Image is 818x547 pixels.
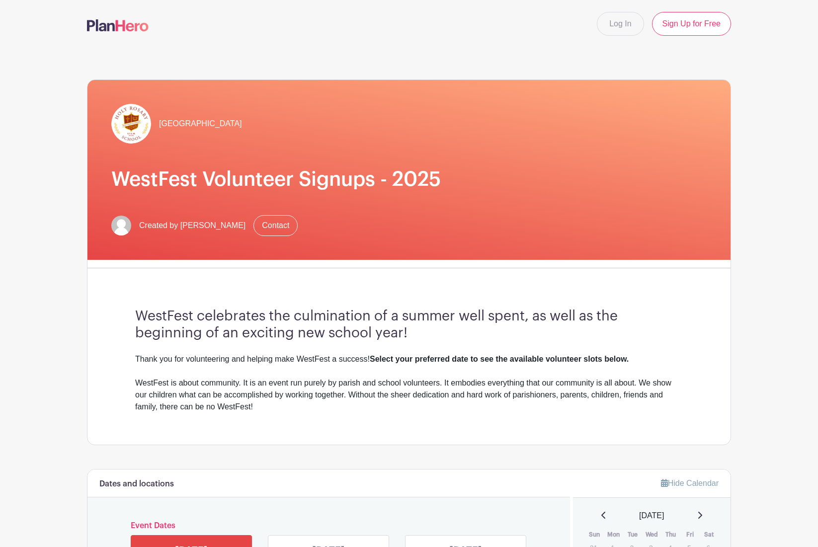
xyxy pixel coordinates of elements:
[604,530,623,540] th: Mon
[159,118,242,130] span: [GEOGRAPHIC_DATA]
[135,353,683,365] div: Thank you for volunteering and helping make WestFest a success!
[652,12,731,36] a: Sign Up for Free
[111,216,131,235] img: default-ce2991bfa6775e67f084385cd625a349d9dcbb7a52a09fb2fda1e96e2d18dcdb.png
[642,530,661,540] th: Wed
[139,220,245,232] span: Created by [PERSON_NAME]
[623,530,643,540] th: Tue
[661,479,719,487] a: Hide Calendar
[370,355,629,363] strong: Select your preferred date to see the available volunteer slots below.
[585,530,604,540] th: Sun
[597,12,644,36] a: Log In
[87,19,149,31] img: logo-507f7623f17ff9eddc593b1ce0a138ce2505c220e1c5a4e2b4648c50719b7d32.svg
[639,510,664,522] span: [DATE]
[661,530,681,540] th: Thu
[253,215,298,236] a: Contact
[111,104,151,144] img: hr-logo-circle.png
[135,308,683,341] h3: WestFest celebrates the culmination of a summer well spent, as well as the beginning of an exciti...
[680,530,700,540] th: Fri
[99,479,174,489] h6: Dates and locations
[111,167,707,191] h1: WestFest Volunteer Signups - 2025
[700,530,719,540] th: Sat
[135,377,683,413] div: WestFest is about community. It is an event run purely by parish and school volunteers. It embodi...
[129,521,529,531] h6: Event Dates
